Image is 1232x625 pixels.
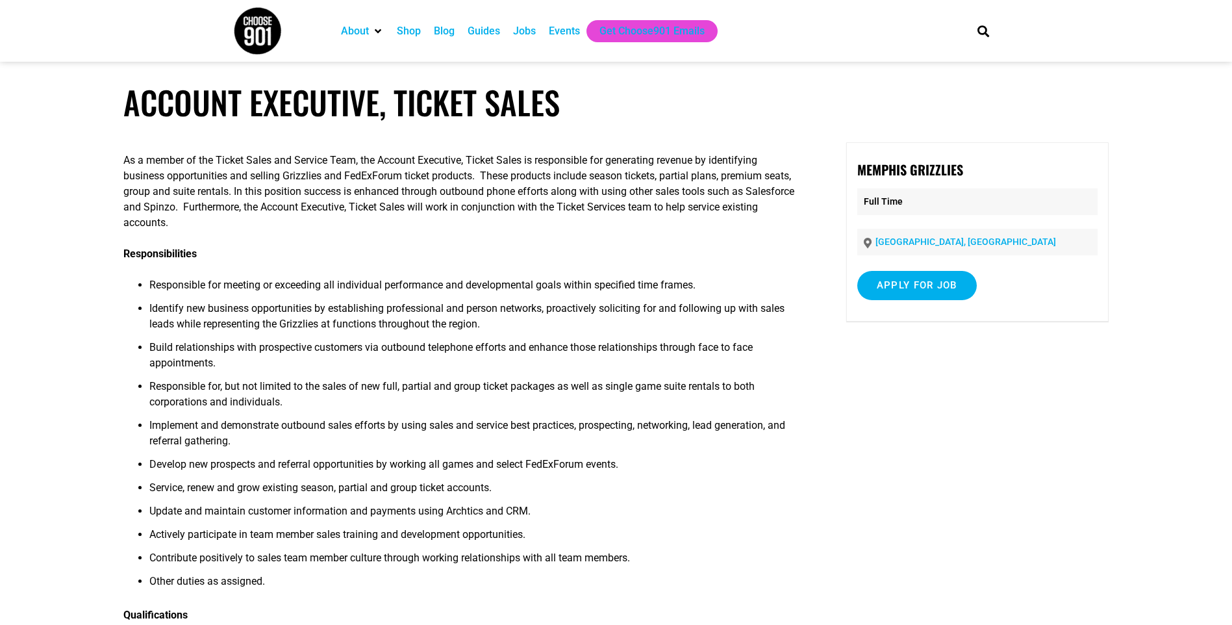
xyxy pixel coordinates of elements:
a: Guides [468,23,500,39]
p: Full Time [857,188,1098,215]
h1: Account Executive, Ticket Sales [123,83,1109,121]
strong: Responsibilities [123,248,197,260]
nav: Main nav [334,20,955,42]
li: Update and maintain customer information and payments using Archtics and CRM. [149,504,797,527]
li: Service, renew and grow existing season, partial and group ticket accounts. [149,480,797,504]
p: As a member of the Ticket Sales and Service Team, the Account Executive, Ticket Sales is responsi... [123,153,797,231]
li: Identify new business opportunities by establishing professional and person networks, proactively... [149,301,797,340]
li: Contribute positively to sales team member culture through working relationships with all team me... [149,550,797,574]
a: Shop [397,23,421,39]
a: Blog [434,23,455,39]
li: Build relationships with prospective customers via outbound telephone efforts and enhance those r... [149,340,797,379]
li: Responsible for meeting or exceeding all individual performance and developmental goals within sp... [149,277,797,301]
a: Jobs [513,23,536,39]
div: About [334,20,390,42]
li: Actively participate in team member sales training and development opportunities. [149,527,797,550]
strong: Qualifications [123,609,188,621]
input: Apply for job [857,271,977,300]
li: Implement and demonstrate outbound sales efforts by using sales and service best practices, prosp... [149,418,797,457]
li: Responsible for, but not limited to the sales of new full, partial and group ticket packages as w... [149,379,797,418]
a: Events [549,23,580,39]
div: Search [972,20,994,42]
strong: Memphis Grizzlies [857,160,963,179]
a: [GEOGRAPHIC_DATA], [GEOGRAPHIC_DATA] [875,236,1056,247]
li: Develop new prospects and referral opportunities by working all games and select FedExForum events. [149,457,797,480]
li: Other duties as assigned. [149,574,797,597]
a: About [341,23,369,39]
a: Get Choose901 Emails [599,23,705,39]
